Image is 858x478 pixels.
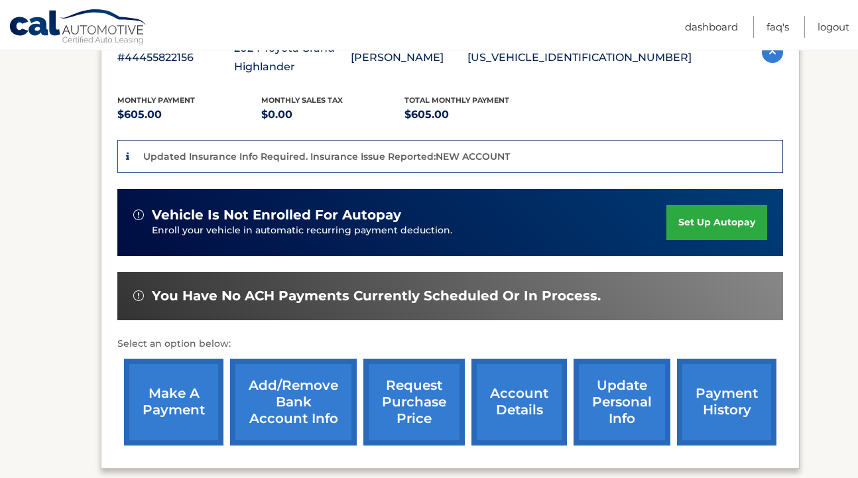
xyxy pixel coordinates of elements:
a: make a payment [124,359,223,446]
p: 2024 Toyota Grand Highlander [234,39,351,76]
a: update personal info [574,359,670,446]
span: You have no ACH payments currently scheduled or in process. [152,288,601,304]
a: account details [471,359,567,446]
img: alert-white.svg [133,209,144,220]
a: request purchase price [363,359,465,446]
img: accordion-active.svg [762,42,783,63]
p: $0.00 [261,105,405,124]
a: Add/Remove bank account info [230,359,357,446]
p: Select an option below: [117,336,783,352]
a: Cal Automotive [9,9,148,47]
p: $605.00 [404,105,548,124]
img: alert-white.svg [133,290,144,301]
span: Monthly Payment [117,95,195,105]
span: Total Monthly Payment [404,95,509,105]
p: #44455822156 [117,48,234,67]
p: Enroll your vehicle in automatic recurring payment deduction. [152,223,666,238]
a: Logout [818,16,849,38]
a: payment history [677,359,776,446]
p: $605.00 [117,105,261,124]
a: set up autopay [666,205,767,240]
a: Dashboard [685,16,738,38]
a: FAQ's [766,16,789,38]
p: Updated Insurance Info Required. Insurance Issue Reported:NEW ACCOUNT [143,150,510,162]
p: [PERSON_NAME] [351,48,467,67]
p: [US_VEHICLE_IDENTIFICATION_NUMBER] [467,48,692,67]
span: Monthly sales Tax [261,95,343,105]
span: vehicle is not enrolled for autopay [152,207,401,223]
